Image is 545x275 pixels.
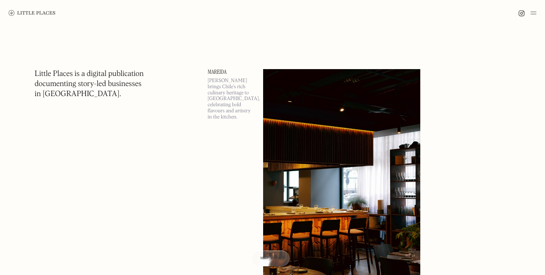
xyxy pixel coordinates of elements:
span: Map view [261,256,282,260]
p: [PERSON_NAME] brings Chile’s rich culinary heritage to [GEOGRAPHIC_DATA], celebrating bold flavou... [208,78,254,120]
h1: Little Places is a digital publication documenting story-led businesses in [GEOGRAPHIC_DATA]. [35,69,144,99]
a: Mareida [208,69,254,75]
a: Map view [252,251,290,266]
